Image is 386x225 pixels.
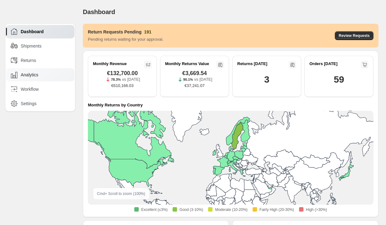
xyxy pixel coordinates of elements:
[180,207,203,212] span: Good (3-10%)
[21,57,36,64] span: Returns
[309,61,337,67] h2: Orders [DATE]
[107,70,138,76] span: €132,700.00
[21,28,44,35] span: Dashboard
[141,207,168,212] span: Excellent (≤3%)
[21,72,38,78] span: Analytics
[21,86,39,92] span: Workflow
[194,76,212,83] p: vs [DATE]
[334,73,344,86] h1: 59
[21,43,41,49] span: Shipments
[165,61,209,67] h2: Monthly Returns Value
[260,207,294,212] span: Fairly High (20-30%)
[182,70,207,76] span: €3,669.54
[339,33,370,38] span: Review Requests
[237,61,267,67] h2: Returns [DATE]
[306,207,327,212] span: High (>30%)
[88,102,143,108] h4: Monthly Returns by Country
[185,83,205,89] span: €37,241.07
[144,29,151,35] h3: 191
[335,31,373,40] button: Review Requests
[264,73,269,86] h1: 3
[88,36,164,43] p: Pending returns waiting for your approval.
[93,61,127,67] h2: Monthly Revenue
[215,207,247,212] span: Moderate (10-20%)
[83,8,115,15] span: Dashboard
[93,188,149,200] div: Cmd + Scroll to zoom ( 100 %)
[111,83,133,89] span: €610,166.03
[88,29,142,35] h3: Return Requests Pending
[183,78,193,81] span: 90.1%
[21,100,37,107] span: Settings
[122,76,140,83] p: vs [DATE]
[111,78,121,81] span: 78.3%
